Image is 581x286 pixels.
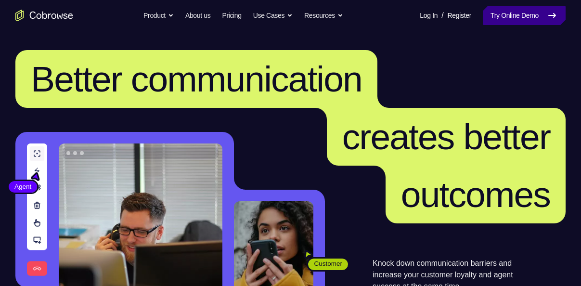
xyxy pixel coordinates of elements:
a: About us [185,6,210,25]
button: Resources [304,6,343,25]
button: Use Cases [253,6,293,25]
span: / [441,10,443,21]
a: Register [448,6,471,25]
a: Try Online Demo [483,6,566,25]
a: Pricing [222,6,241,25]
button: Product [143,6,174,25]
span: outcomes [401,174,550,215]
a: Go to the home page [15,10,73,21]
span: Better communication [31,59,362,99]
a: Log In [420,6,438,25]
span: creates better [342,117,550,157]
